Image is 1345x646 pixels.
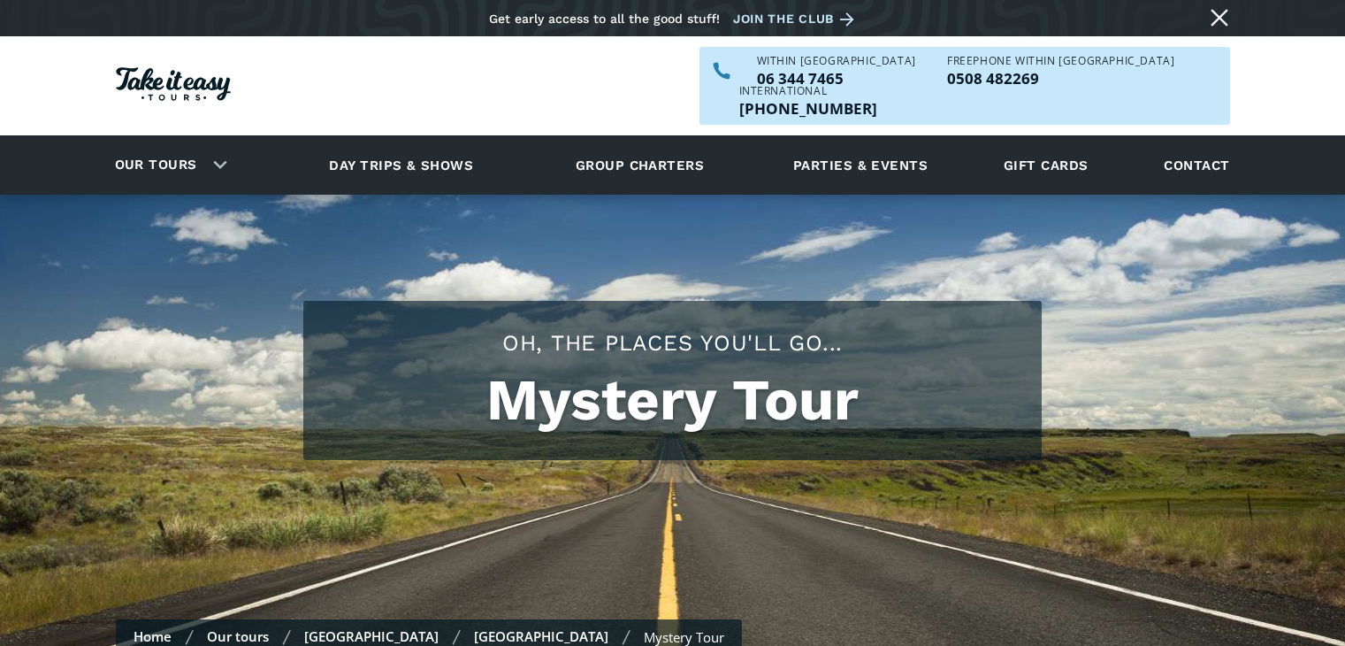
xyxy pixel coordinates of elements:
a: [GEOGRAPHIC_DATA] [474,627,608,645]
a: Our tours [207,627,269,645]
a: Contact [1155,141,1238,189]
a: Home [134,627,172,645]
a: Close message [1205,4,1234,32]
a: Call us within NZ on 063447465 [757,71,916,86]
h1: Mystery Tour [321,367,1024,434]
a: Call us freephone within NZ on 0508482269 [947,71,1174,86]
p: 0508 482269 [947,71,1174,86]
div: Our tours [94,141,241,189]
div: Get early access to all the good stuff! [489,12,720,26]
a: Day trips & shows [307,141,495,189]
div: Freephone WITHIN [GEOGRAPHIC_DATA] [947,56,1174,66]
img: Take it easy Tours logo [116,67,231,101]
a: Homepage [116,58,231,114]
div: International [739,86,877,96]
a: Gift cards [995,141,1097,189]
a: Our tours [102,144,210,186]
a: [GEOGRAPHIC_DATA] [304,627,439,645]
div: WITHIN [GEOGRAPHIC_DATA] [757,56,916,66]
p: 06 344 7465 [757,71,916,86]
a: Group charters [554,141,726,189]
p: [PHONE_NUMBER] [739,101,877,116]
a: Call us outside of NZ on +6463447465 [739,101,877,116]
a: Parties & events [784,141,936,189]
div: Mystery Tour [644,628,724,646]
h2: Oh, the places you'll go... [321,327,1024,358]
a: Join the club [733,8,860,30]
